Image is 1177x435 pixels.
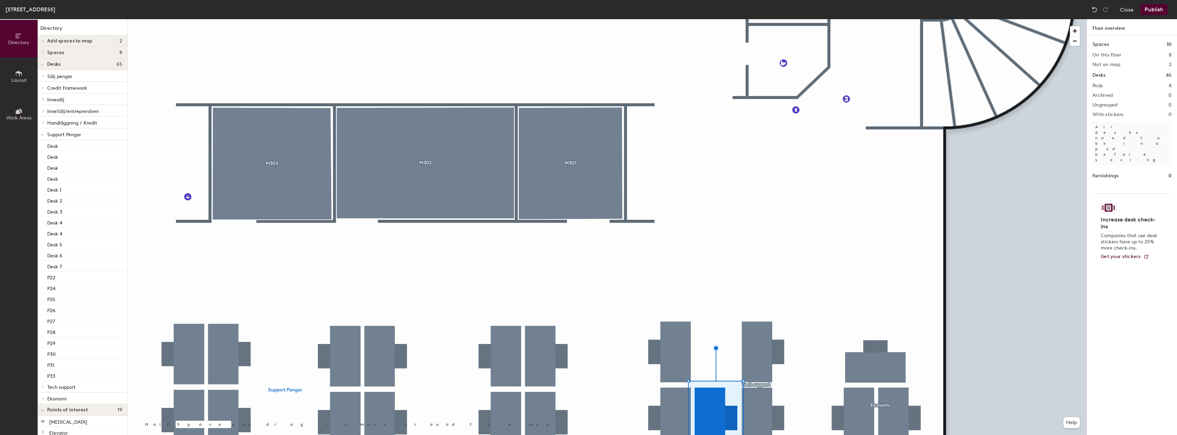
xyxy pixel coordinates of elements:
h2: On this floor [1092,52,1122,58]
p: Desk 2 [47,196,62,204]
button: Help [1063,417,1080,428]
div: [STREET_ADDRESS] [5,5,55,14]
h2: 8 [1169,83,1172,89]
span: Support Pengar [47,132,81,138]
button: Publish [1140,4,1167,15]
p: Desk [47,174,58,182]
h1: Spaces [1092,41,1109,48]
p: Desk [47,141,58,149]
h1: Directory [38,25,128,35]
p: P22 [47,273,55,281]
span: InneSälj/entreprenören [47,108,99,114]
span: Points of interest [47,407,88,413]
p: Desk 4 [47,229,62,237]
img: Redo [1102,6,1109,13]
span: Spaces [47,50,64,55]
p: P30 [47,349,56,357]
p: [MEDICAL_DATA] [49,417,87,425]
span: Credit Framework [47,85,87,91]
span: Handläggning / Kredit [47,120,97,126]
p: Desk 5 [47,240,62,248]
span: Sälj pengar [47,74,72,79]
h1: 10 [1167,41,1172,48]
p: Desk [47,152,58,160]
span: Work Areas [6,115,31,121]
p: All desks need to be in a pod before saving [1092,121,1172,165]
p: Desk 3 [47,207,62,215]
p: Desk 7 [47,262,62,270]
p: Desk [47,163,58,171]
h4: Increase desk check-ins [1101,216,1159,230]
p: P24 [47,284,55,292]
span: 65 [116,62,122,67]
h2: 0 [1168,102,1172,108]
a: Get your stickers [1101,254,1149,260]
p: P25 [47,295,55,303]
span: Innesälj [47,97,64,103]
p: P29 [47,338,55,346]
h2: 0 [1168,93,1172,98]
p: P31 [47,360,54,368]
h2: 8 [1169,52,1172,58]
p: Companies that use desk stickers have up to 25% more check-ins. [1101,233,1159,251]
p: Desk 4 [47,218,62,226]
p: Desk 6 [47,251,62,259]
span: 19 [117,407,122,413]
span: 2 [119,38,122,44]
span: Get your stickers [1101,254,1141,259]
h1: 65 [1166,72,1172,79]
span: Ekonomi [47,396,67,402]
h1: Furnishings [1092,172,1118,180]
span: Layout [11,77,27,83]
h2: Archived [1092,93,1113,98]
h1: 0 [1168,172,1172,180]
span: Desks [47,62,61,67]
h2: 2 [1169,62,1172,67]
p: P28 [47,328,55,335]
p: P33 [47,371,55,379]
p: P27 [47,317,55,324]
h2: With stickers [1092,112,1124,117]
span: 8 [119,50,122,55]
h2: Not on map [1092,62,1120,67]
button: Close [1120,4,1134,15]
h2: Ungrouped [1092,102,1118,108]
img: Undo [1091,6,1098,13]
span: Tech support [47,384,76,390]
h2: 0 [1168,112,1172,117]
img: Sticker logo [1101,202,1116,214]
h2: Pods [1092,83,1103,89]
p: P26 [47,306,55,314]
h1: Floor overview [1087,19,1177,35]
p: Desk 1 [47,185,61,193]
span: Add spaces to map [47,38,93,44]
h1: Desks [1092,72,1105,79]
span: Directory [8,40,29,46]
